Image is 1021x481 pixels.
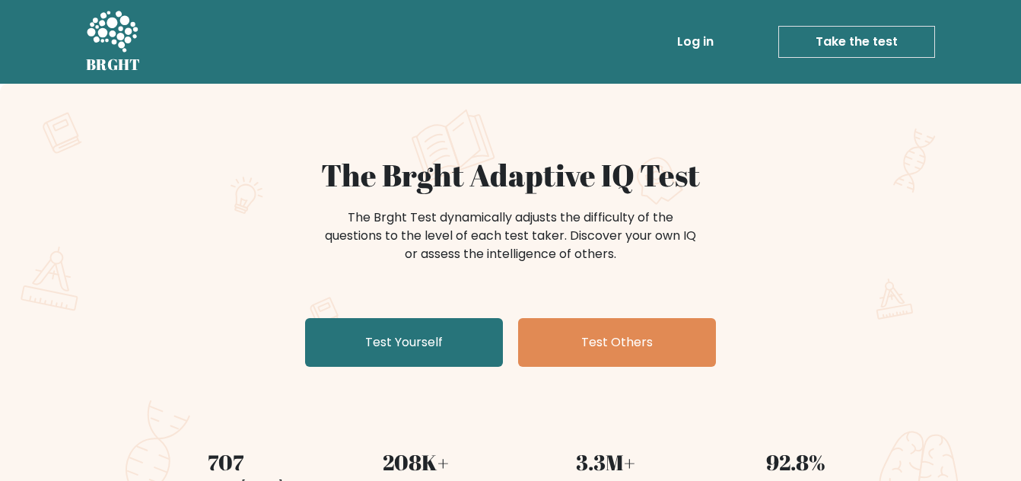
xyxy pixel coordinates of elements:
h5: BRGHT [86,56,141,74]
div: 707 [139,446,311,478]
div: 208K+ [329,446,501,478]
div: 92.8% [710,446,882,478]
div: 3.3M+ [520,446,692,478]
a: Take the test [778,26,935,58]
a: Test Yourself [305,318,503,367]
a: BRGHT [86,6,141,78]
div: The Brght Test dynamically adjusts the difficulty of the questions to the level of each test take... [320,209,701,263]
a: Log in [671,27,720,57]
h1: The Brght Adaptive IQ Test [139,157,882,193]
a: Test Others [518,318,716,367]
